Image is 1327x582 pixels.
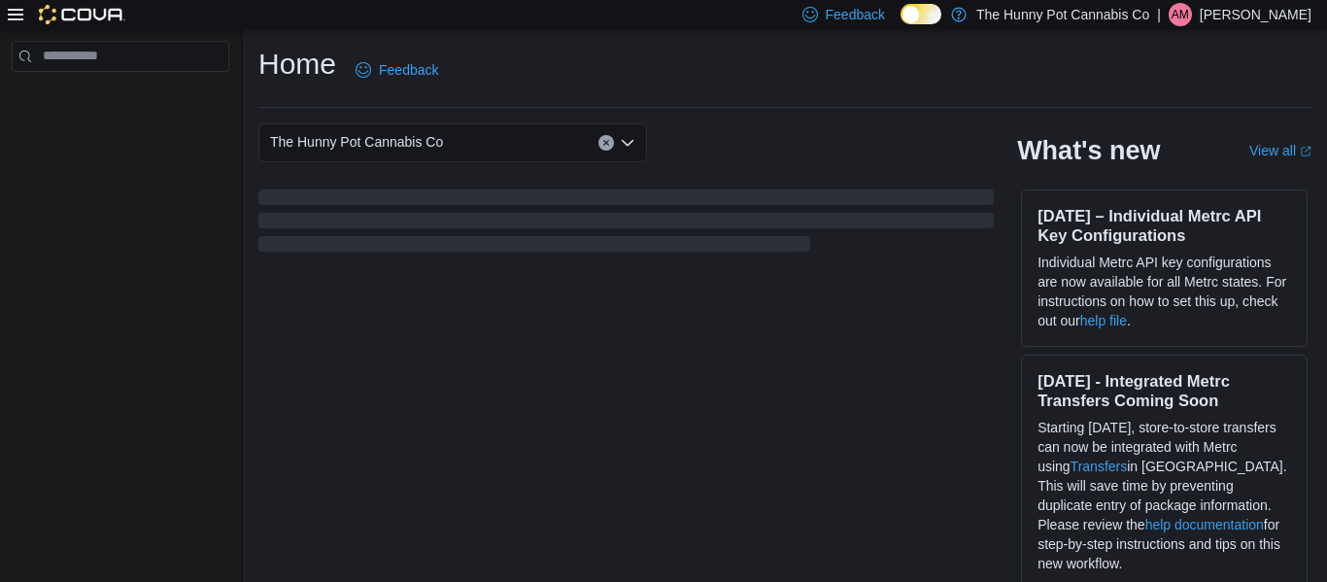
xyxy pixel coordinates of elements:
[976,3,1149,26] p: The Hunny Pot Cannabis Co
[826,5,885,24] span: Feedback
[1080,313,1127,328] a: help file
[1038,371,1291,410] h3: [DATE] - Integrated Metrc Transfers Coming Soon
[270,130,443,154] span: The Hunny Pot Cannabis Co
[12,76,229,122] nav: Complex example
[1169,3,1192,26] div: Ashley Moase
[1038,206,1291,245] h3: [DATE] – Individual Metrc API Key Configurations
[379,60,438,80] span: Feedback
[1071,459,1128,474] a: Transfers
[1200,3,1311,26] p: [PERSON_NAME]
[901,4,941,24] input: Dark Mode
[1017,135,1160,166] h2: What's new
[901,24,902,25] span: Dark Mode
[348,51,446,89] a: Feedback
[1172,3,1189,26] span: AM
[258,45,336,84] h1: Home
[1038,418,1291,573] p: Starting [DATE], store-to-store transfers can now be integrated with Metrc using in [GEOGRAPHIC_D...
[620,135,635,151] button: Open list of options
[39,5,125,24] img: Cova
[258,193,994,256] span: Loading
[598,135,614,151] button: Clear input
[1038,253,1291,330] p: Individual Metrc API key configurations are now available for all Metrc states. For instructions ...
[1157,3,1161,26] p: |
[1300,146,1311,157] svg: External link
[1145,517,1264,532] a: help documentation
[1249,143,1311,158] a: View allExternal link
